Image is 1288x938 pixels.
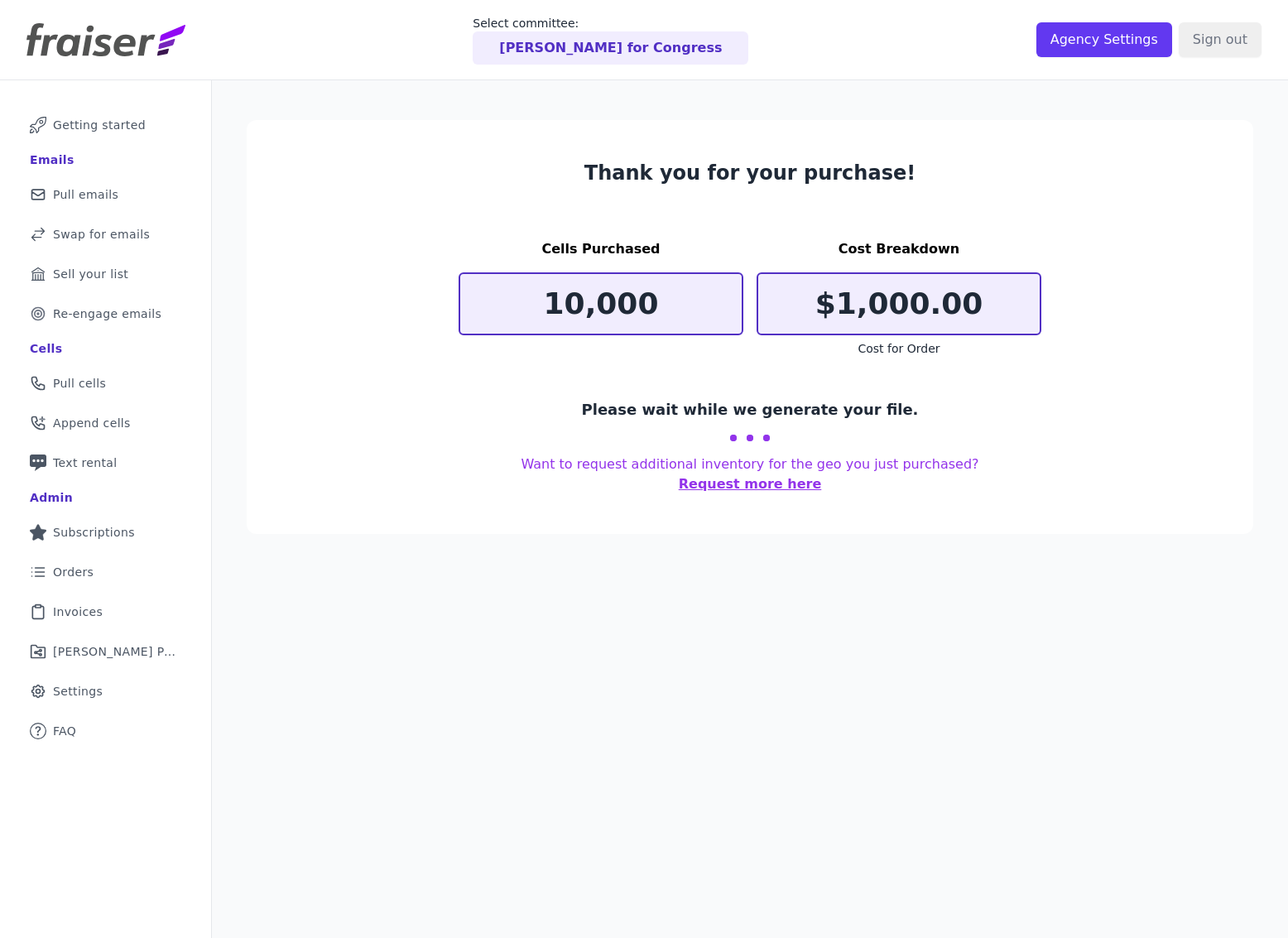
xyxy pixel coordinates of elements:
p: [PERSON_NAME] for Congress [499,38,722,58]
a: Settings [13,673,198,710]
a: Pull emails [13,176,198,213]
input: Agency Settings [1036,22,1172,57]
button: Request more here [679,474,822,494]
span: FAQ [53,723,76,739]
span: Swap for emails [53,226,150,243]
h3: Cost Breakdown [757,239,1041,259]
a: FAQ [13,713,198,749]
span: Re-engage emails [53,305,161,322]
a: Subscriptions [13,514,198,551]
h3: Cells Purchased [459,239,743,259]
span: Text rental [53,455,118,471]
span: Settings [53,683,103,700]
a: Swap for emails [13,216,198,253]
input: Sign out [1179,22,1262,57]
span: [PERSON_NAME] Performance [53,643,178,660]
a: Orders [13,554,198,590]
a: Text rental [13,445,198,481]
a: Re-engage emails [13,296,198,332]
p: $1,000.00 [758,287,1040,320]
div: Cells [30,340,62,357]
span: Subscriptions [53,524,135,541]
a: Sell your list [13,256,198,292]
p: Please wait while we generate your file. [582,398,919,421]
span: Sell your list [53,266,128,282]
a: Pull cells [13,365,198,402]
a: Invoices [13,594,198,630]
a: Append cells [13,405,198,441]
span: Getting started [53,117,146,133]
div: Emails [30,152,74,168]
p: Want to request additional inventory for the geo you just purchased? [459,455,1041,494]
span: Pull cells [53,375,106,392]
span: Pull emails [53,186,118,203]
a: Select committee: [PERSON_NAME] for Congress [473,15,748,65]
span: Orders [53,564,94,580]
div: Admin [30,489,73,506]
span: Invoices [53,604,103,620]
a: [PERSON_NAME] Performance [13,633,198,670]
span: Append cells [53,415,131,431]
p: Select committee: [473,15,748,31]
h3: Thank you for your purchase! [459,160,1041,186]
a: Getting started [13,107,198,143]
img: Fraiser Logo [26,23,185,56]
span: Cost for Order [858,342,940,355]
p: 10,000 [460,287,742,320]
